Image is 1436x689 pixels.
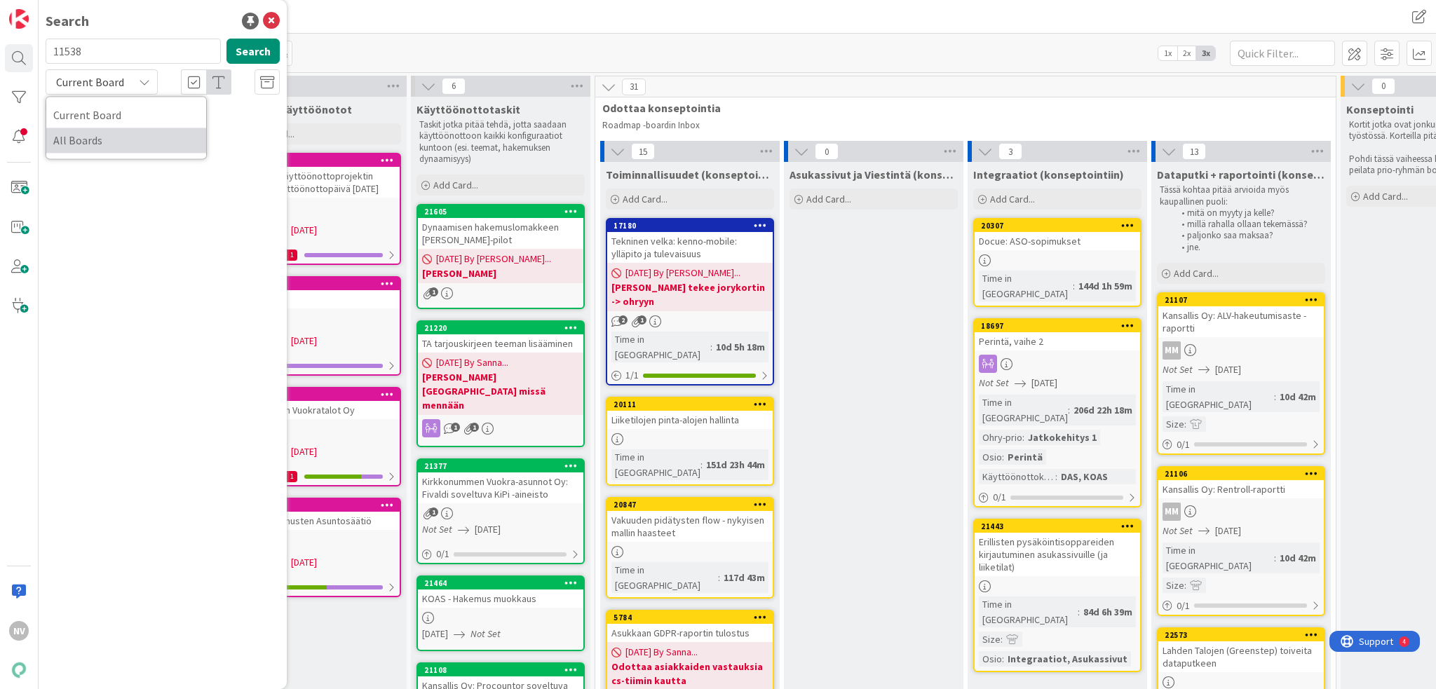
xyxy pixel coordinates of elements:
[1165,630,1324,640] div: 22573
[424,461,583,471] div: 21377
[1001,632,1003,647] span: :
[1184,578,1186,593] span: :
[979,376,1009,389] i: Not Set
[234,578,400,596] div: 2/4
[979,395,1068,425] div: Time in [GEOGRAPHIC_DATA]
[611,660,768,688] b: Odottaa asiakkaiden vastauksia cs-tiimin kautta
[436,252,551,266] span: [DATE] By [PERSON_NAME]...
[233,276,401,376] a: 13723KotilinnaMMNot Set[DATE]1/9
[234,167,400,198] div: Y-Säätiön käyttöönottoprojektin sisältö, Käyttöönottopäivä [DATE]
[416,575,585,651] a: 21464KOAS - Hakemus muokkaus[DATE]Not Set
[975,219,1140,232] div: 20307
[625,266,740,280] span: [DATE] By [PERSON_NAME]...
[234,278,400,308] div: 13723Kotilinna
[975,219,1140,250] div: 20307Docue: ASO-sopimukset
[433,179,478,191] span: Add Card...
[631,143,655,160] span: 15
[1070,402,1136,418] div: 206d 22h 18m
[1371,78,1395,95] span: 0
[1163,416,1184,432] div: Size
[606,397,774,486] a: 20111Liiketilojen pinta-alojen hallintaTime in [GEOGRAPHIC_DATA]:151d 23h 44m
[607,511,773,542] div: Vakuuden pidätysten flow - nykyisen mallin haasteet
[975,320,1140,332] div: 18697
[234,388,400,401] div: 13725
[234,512,400,530] div: Lahden Vanhusten Asuntosäätiö
[606,168,774,182] span: Toiminnallisuudet (konseptointiin)
[973,168,1124,182] span: Integraatiot (konseptointiin)
[1002,651,1004,667] span: :
[234,534,400,552] div: MM
[1002,449,1004,465] span: :
[475,522,501,537] span: [DATE]
[607,411,773,429] div: Liiketilojen pinta-alojen hallinta
[46,102,206,128] a: Current Board
[981,321,1140,331] div: 18697
[234,154,400,167] div: 11359
[418,577,583,608] div: 21464KOAS - Hakemus muokkaus
[416,458,585,564] a: 21377Kirkkonummen Vuokra-asunnot Oy: Fivaldi soveltuva KiPi -aineistoNot Set[DATE]0/1
[975,520,1140,533] div: 21443
[1163,341,1181,360] div: MM
[1174,242,1323,253] li: jne.
[993,490,1006,505] span: 0 / 1
[436,547,449,561] span: 0 / 1
[442,78,466,95] span: 6
[607,232,773,263] div: Tekninen velka: kenno-mobile: ylläpito ja tulevaisuus
[422,523,452,535] i: Not Set
[241,156,400,165] div: 11359
[1158,294,1324,337] div: 21107Kansallis Oy: ALV-hakeutumisaste -raportti
[1078,604,1080,620] span: :
[418,460,583,503] div: 21377Kirkkonummen Vuokra-asunnot Oy: Fivaldi soveltuva KiPi -aineisto
[815,143,839,160] span: 0
[607,611,773,624] div: 5784
[1158,480,1324,498] div: Kansallis Oy: Rentroll-raportti
[1068,402,1070,418] span: :
[1158,306,1324,337] div: Kansallis Oy: ALV-hakeutumisaste -raportti
[1163,524,1193,537] i: Not Set
[602,120,1323,131] p: Roadmap -boardin Inbox
[233,387,401,486] a: 13725Pudasjärven Vuokratalot OyMMNot Set[DATE]8/111
[1165,469,1324,479] div: 21106
[1174,219,1323,230] li: millä rahalla ollaan tekemässä?
[1346,102,1414,116] span: Konseptointi
[975,320,1140,350] div: 18697Perintä, vaihe 2
[607,219,773,232] div: 17180
[1163,578,1184,593] div: Size
[700,457,703,472] span: :
[418,218,583,249] div: Dynaamisen hakemuslomakkeen [PERSON_NAME]-pilot
[429,287,438,296] span: 1
[975,232,1140,250] div: Docue: ASO-sopimukset
[418,545,583,563] div: 0/1
[418,322,583,334] div: 21220
[1158,468,1324,480] div: 21106
[1163,363,1193,376] i: Not Set
[607,498,773,542] div: 20847Vakuuden pidätysten flow - nykyisen mallin haasteet
[234,499,400,530] div: 13724Lahden Vanhusten Asuntosäätiö
[1196,46,1215,60] span: 3x
[1163,543,1274,573] div: Time in [GEOGRAPHIC_DATA]
[234,290,400,308] div: Kotilinna
[975,520,1140,576] div: 21443Erillisten pysäköintisoppareiden kirjautuminen asukassivuille (ja liiketilat)
[233,498,401,597] a: 13724Lahden Vanhusten AsuntosäätiöMMNot Set[DATE]2/4
[1004,651,1131,667] div: Integraatiot, Asukassivut
[1055,469,1057,484] span: :
[416,102,520,116] span: Käyttöönottotaskit
[416,320,585,447] a: 21220TA tarjouskirjeen teeman lisääminen[DATE] By Sanna...[PERSON_NAME] [GEOGRAPHIC_DATA] missä m...
[979,632,1001,647] div: Size
[1075,278,1136,294] div: 144d 1h 59m
[470,423,479,432] span: 1
[1165,295,1324,305] div: 21107
[703,457,768,472] div: 151d 23h 44m
[607,398,773,411] div: 20111
[234,423,400,442] div: MM
[973,218,1142,307] a: 20307Docue: ASO-sopimuksetTime in [GEOGRAPHIC_DATA]:144d 1h 59m
[1024,430,1100,445] div: Jatkokehitys 1
[429,507,438,517] span: 1
[1158,597,1324,615] div: 0/1
[611,449,700,480] div: Time in [GEOGRAPHIC_DATA]
[606,218,774,386] a: 17180Tekninen velka: kenno-mobile: ylläpito ja tulevaisuus[DATE] By [PERSON_NAME]...[PERSON_NAME]...
[975,489,1140,506] div: 0/1
[710,339,712,355] span: :
[1157,466,1325,616] a: 21106Kansallis Oy: Rentroll-raporttiMMNot Set[DATE]Time in [GEOGRAPHIC_DATA]:10d 42mSize:0/1
[806,193,851,205] span: Add Card...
